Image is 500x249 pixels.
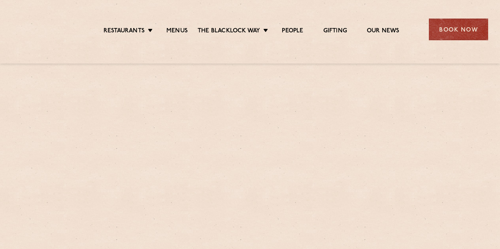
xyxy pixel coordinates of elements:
a: Gifting [323,27,347,36]
a: People [282,27,303,36]
a: Restaurants [104,27,145,36]
div: Book Now [429,19,488,40]
a: The Blacklock Way [198,27,260,36]
img: svg%3E [12,7,78,52]
a: Our News [367,27,400,36]
a: Menus [166,27,188,36]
